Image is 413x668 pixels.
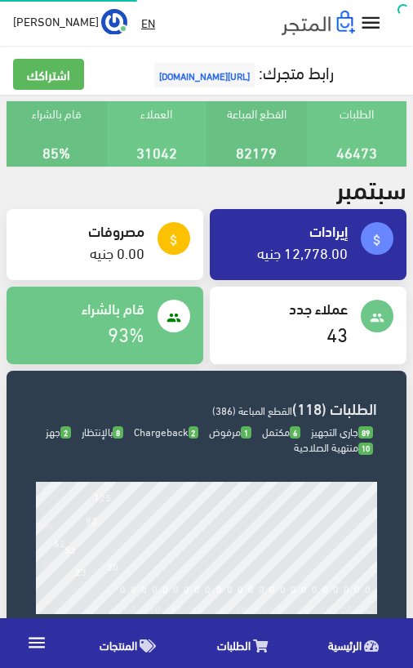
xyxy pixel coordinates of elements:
[320,603,331,614] div: 26
[294,437,373,456] span: منتهية الصلاحية
[13,8,127,34] a: ... [PERSON_NAME]
[67,603,73,614] div: 2
[108,315,144,350] a: 93%
[223,222,348,238] h4: إيرادات
[36,400,377,416] h3: الطلبات (118)
[262,421,300,441] span: مكتمل
[217,635,251,655] span: الطلبات
[370,310,384,325] i: people
[7,101,106,167] div: قام بالشراء
[131,603,136,614] div: 8
[42,138,70,165] a: 85%
[113,426,123,439] span: 8
[13,59,84,90] a: اشتراكك
[171,603,182,614] div: 12
[100,635,137,655] span: المنتجات
[362,603,374,614] div: 30
[302,622,413,664] a: الرئيسية
[135,8,162,38] a: EN
[358,426,373,439] span: 89
[206,101,306,167] div: القطع المباعة
[370,233,384,247] i: attach_money
[109,603,115,614] div: 6
[82,421,123,441] span: بالإنتظار
[20,300,144,316] h4: قام بالشراء
[167,233,181,247] i: attach_money
[256,603,268,614] div: 20
[336,173,406,202] h2: سبتمبر
[214,603,225,614] div: 16
[141,12,155,33] u: EN
[290,426,300,439] span: 6
[299,603,310,614] div: 24
[326,315,348,350] a: 43
[223,300,348,316] h4: عملاء جدد
[13,11,99,31] span: [PERSON_NAME]
[167,310,181,325] i: people
[257,238,348,265] a: 12,778.00 جنيه
[26,632,47,653] i: 
[189,426,199,439] span: 2
[60,426,71,439] span: 2
[46,421,71,441] span: جهز
[241,426,251,439] span: 1
[282,11,355,35] img: .
[192,603,203,614] div: 14
[107,101,206,167] div: العملاء
[328,635,362,655] span: الرئيسية
[341,603,353,614] div: 28
[154,63,255,87] span: [URL][DOMAIN_NAME]
[101,9,127,35] img: ...
[90,238,144,265] a: 0.00 جنيه
[209,421,251,441] span: مرفوض
[191,622,302,664] a: الطلبات
[336,138,377,165] a: 46473
[359,11,383,35] i: 
[307,101,406,167] div: الطلبات
[235,603,246,614] div: 18
[88,603,94,614] div: 4
[149,603,161,614] div: 10
[150,56,334,87] a: رابط متجرك:[URL][DOMAIN_NAME]
[20,222,144,238] h4: مصروفات
[212,400,292,420] span: القطع المباعة (386)
[358,443,373,455] span: 10
[236,138,277,165] a: 82179
[134,421,199,441] span: Chargeback
[311,421,373,441] span: جاري التجهيز
[73,622,190,664] a: المنتجات
[278,603,289,614] div: 22
[136,138,177,165] a: 31042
